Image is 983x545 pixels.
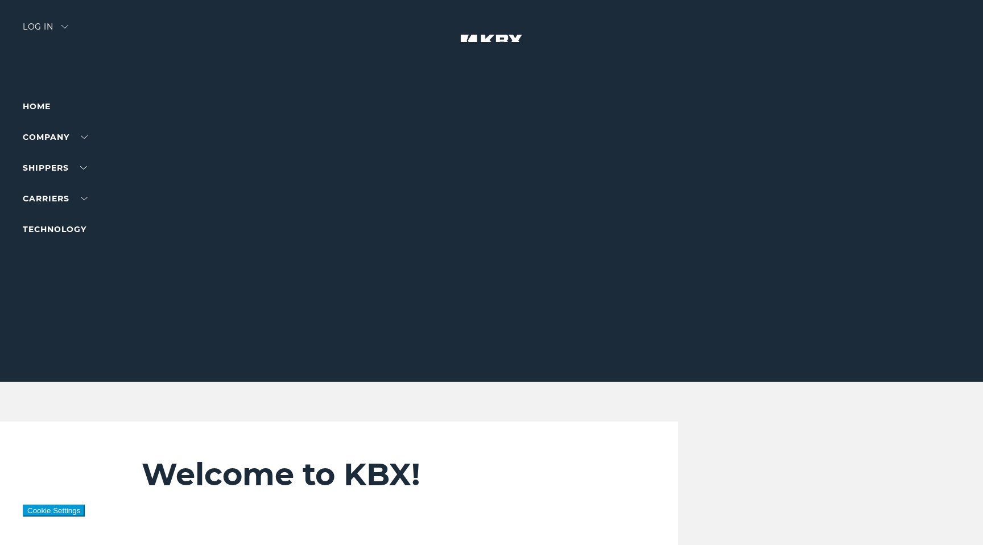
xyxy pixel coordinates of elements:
a: Company [23,132,88,142]
a: SHIPPERS [23,163,87,173]
a: Technology [23,224,86,234]
img: arrow [61,25,68,28]
a: Carriers [23,193,88,204]
a: Home [23,101,51,112]
img: kbx logo [449,23,534,73]
button: Cookie Settings [23,505,85,517]
h2: Welcome to KBX! [142,456,584,493]
div: Log in [23,23,68,39]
